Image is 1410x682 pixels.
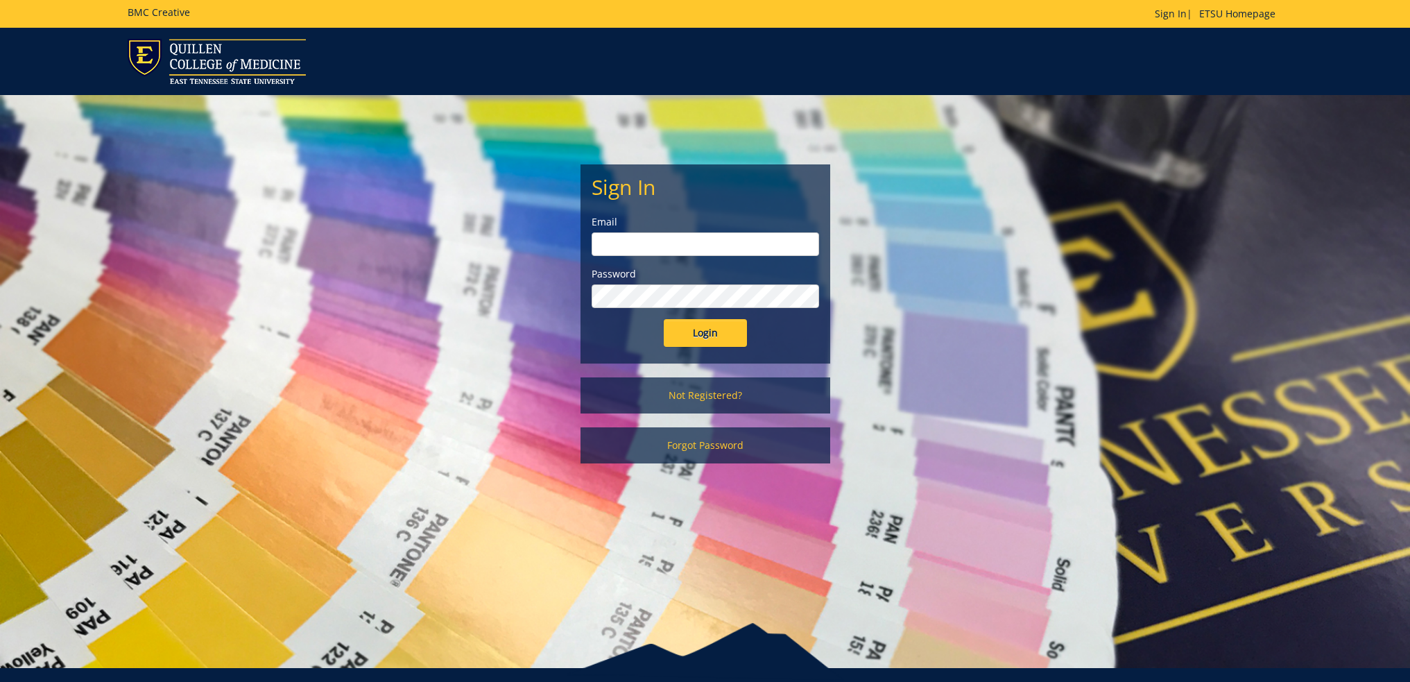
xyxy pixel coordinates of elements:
a: Not Registered? [581,377,830,414]
label: Email [592,215,819,229]
h5: BMC Creative [128,7,190,17]
label: Password [592,267,819,281]
input: Login [664,319,747,347]
h2: Sign In [592,176,819,198]
a: Sign In [1155,7,1187,20]
img: ETSU logo [128,39,306,84]
a: Forgot Password [581,427,830,463]
p: | [1155,7,1282,21]
a: ETSU Homepage [1192,7,1282,20]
